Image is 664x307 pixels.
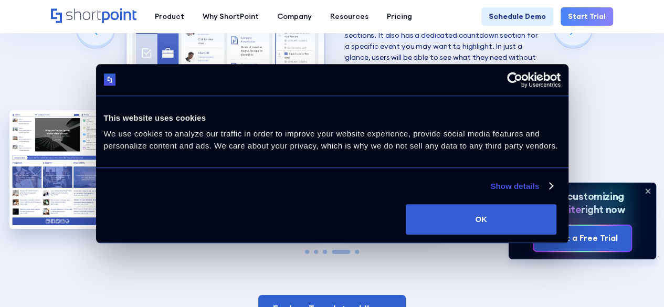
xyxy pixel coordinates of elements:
[469,72,561,88] a: Usercentrics Cookiebot - opens in a new window
[203,11,259,22] div: Why ShortPoint
[323,250,327,254] span: Go to slide 3
[561,7,613,26] a: Start Trial
[104,112,561,124] div: This website uses cookies
[145,7,193,26] a: Product
[406,204,556,235] button: OK
[355,250,359,254] span: Go to slide 5
[9,110,106,228] img: SharePoint Communication site example for news
[305,250,309,254] span: Go to slide 1
[475,185,664,307] iframe: Chat Widget
[377,7,421,26] a: Pricing
[481,7,553,26] a: Schedule Demo
[193,7,268,26] a: Why ShortPoint
[277,11,312,22] div: Company
[490,180,552,193] a: Show details
[332,250,350,254] span: Go to slide 4
[314,250,318,254] span: Go to slide 2
[104,129,558,150] span: We use cookies to analyze our traffic in order to improve your website experience, provide social...
[534,226,630,251] a: Start a Free Trial
[51,8,136,24] a: Home
[104,74,116,86] img: logo
[268,7,321,26] a: Company
[155,11,184,22] div: Product
[9,110,106,228] div: 3 / 5
[387,11,412,22] div: Pricing
[321,7,377,26] a: Resources
[547,232,617,245] div: Start a Free Trial
[330,11,368,22] div: Resources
